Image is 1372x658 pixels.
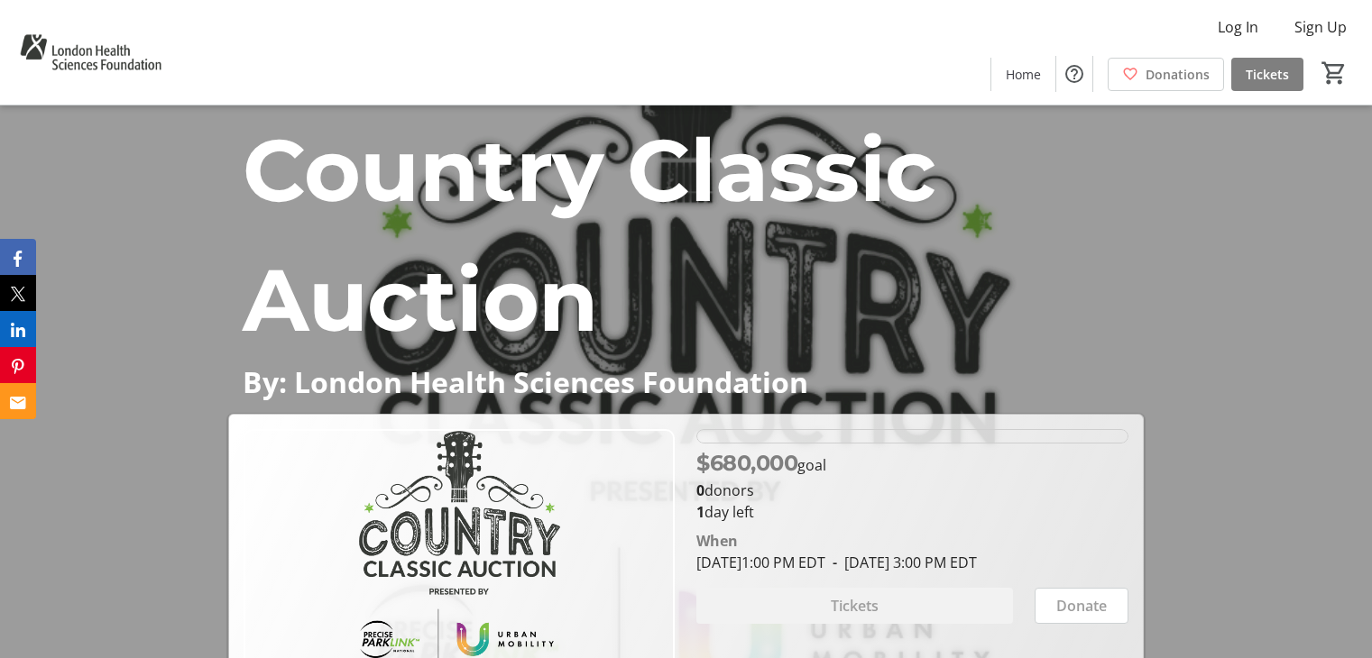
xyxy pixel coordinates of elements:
div: 0% of fundraising goal reached [696,429,1128,443]
span: 1 [696,502,704,522]
button: Cart [1318,57,1350,89]
img: London Health Sciences Foundation's Logo [11,7,170,97]
span: - [825,553,844,572]
p: goal [696,447,826,480]
span: Tickets [1246,65,1289,84]
b: 0 [696,480,704,500]
button: Help [1056,56,1092,92]
span: Home [1006,65,1041,84]
div: By: London Health Sciences Foundation [228,365,1143,399]
button: Sign Up [1280,13,1361,41]
a: Home [991,58,1055,91]
a: Tickets [1231,58,1303,91]
a: Donations [1108,58,1224,91]
span: Log In [1218,16,1258,38]
div: When [696,530,738,552]
span: [DATE] 1:00 PM EDT [696,553,825,572]
button: Log In [1203,13,1273,41]
span: Donations [1146,65,1210,84]
span: $680,000 [696,450,797,476]
span: [DATE] 3:00 PM EDT [825,553,977,572]
p: donors [696,480,1128,501]
span: Country Classic Auction [243,117,936,352]
p: day left [696,501,1128,523]
span: Sign Up [1294,16,1347,38]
